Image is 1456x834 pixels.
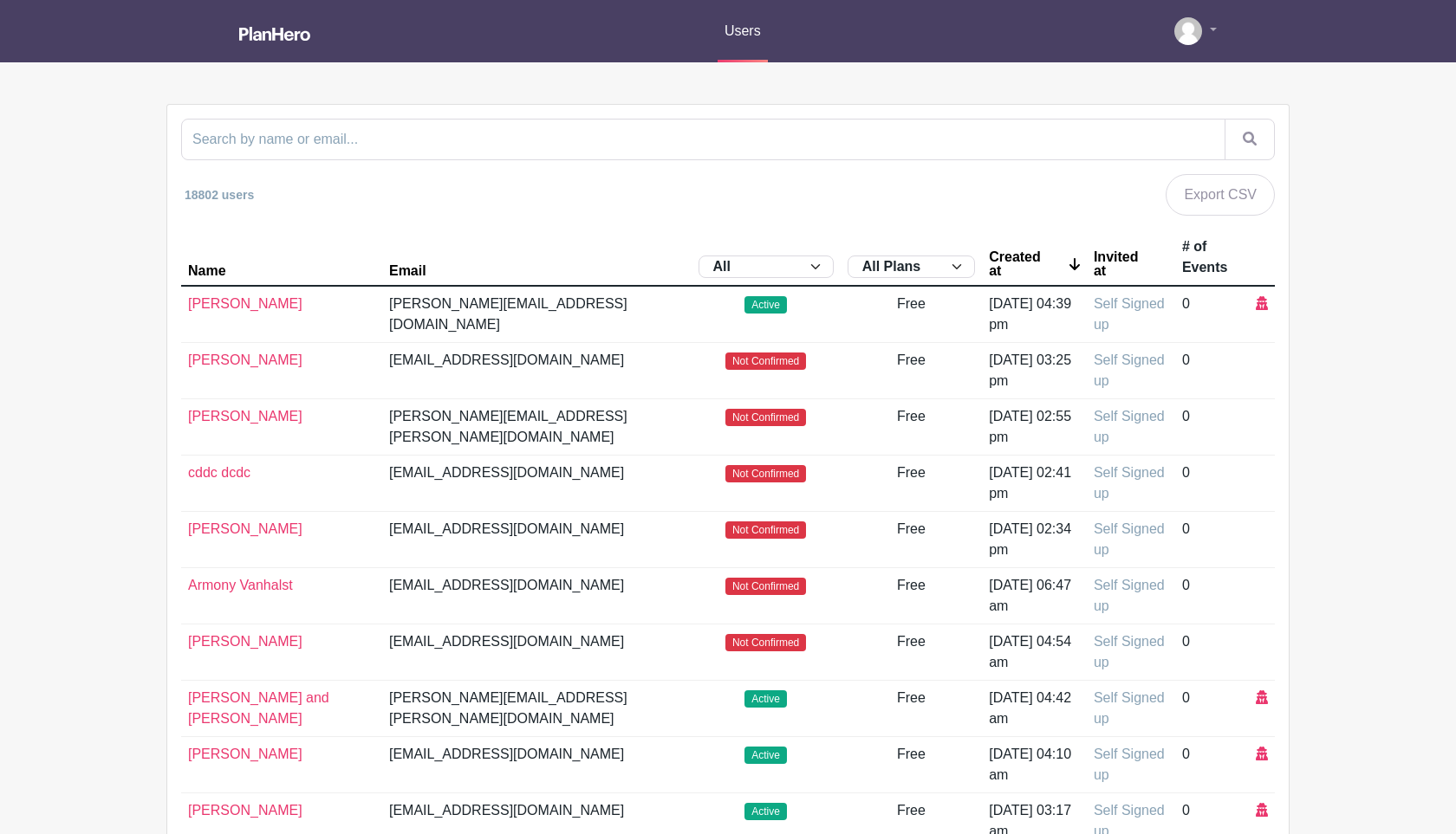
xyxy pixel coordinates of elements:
th: # of Events [1175,230,1249,286]
div: Name [188,264,226,278]
a: [PERSON_NAME] [188,352,302,367]
span: Not Confirmed [725,465,806,482]
td: Free [841,286,983,343]
a: [PERSON_NAME] [188,634,302,649]
td: [DATE] 04:42 am [982,681,1087,737]
span: Not Confirmed [725,352,806,370]
span: Active [744,690,786,708]
td: [DATE] 02:41 pm [982,456,1087,512]
td: Free [841,343,983,399]
span: Active [744,296,786,314]
td: [EMAIL_ADDRESS][DOMAIN_NAME] [382,737,692,793]
input: Search by name or email... [181,119,1225,160]
td: Free [841,624,983,681]
td: [EMAIL_ADDRESS][DOMAIN_NAME] [382,624,692,681]
span: Active [744,803,786,820]
a: cddc dcdc [188,465,250,480]
a: Created at [989,250,1080,278]
span: Self Signed up [1094,747,1165,782]
td: [PERSON_NAME][EMAIL_ADDRESS][DOMAIN_NAME] [382,286,692,343]
span: Self Signed up [1094,409,1165,444]
img: logo_white-6c42ec7e38ccf1d336a20a19083b03d10ae64f83f12c07503d8b9e83406b4c7d.svg [239,27,310,41]
span: Self Signed up [1094,296,1165,332]
td: 0 [1175,456,1249,512]
td: [EMAIL_ADDRESS][DOMAIN_NAME] [382,343,692,399]
td: [DATE] 04:39 pm [982,286,1087,343]
div: Created at [989,250,1056,278]
a: Invited at [1094,250,1168,278]
span: Self Signed up [1094,521,1165,557]
a: [PERSON_NAME] and [PERSON_NAME] [188,690,329,726]
span: Self Signed up [1094,465,1165,501]
td: Free [841,681,983,737]
td: [PERSON_NAME][EMAIL_ADDRESS][PERSON_NAME][DOMAIN_NAME] [382,399,692,456]
td: [DATE] 02:55 pm [982,399,1087,456]
div: Invited at [1094,250,1154,278]
a: Armony Vanhalst [188,578,293,592]
span: Active [744,747,786,764]
td: [DATE] 03:25 pm [982,343,1087,399]
small: 18802 users [185,188,254,202]
td: 0 [1175,681,1249,737]
span: Not Confirmed [725,634,806,651]
td: Free [841,737,983,793]
td: 0 [1175,624,1249,681]
td: Free [841,399,983,456]
a: Export CSV [1166,174,1275,216]
td: [DATE] 06:47 am [982,568,1087,624]
span: Self Signed up [1094,634,1165,669]
td: [EMAIL_ADDRESS][DOMAIN_NAME] [382,456,692,512]
td: 0 [1175,737,1249,793]
span: Not Confirmed [725,578,806,595]
td: [DATE] 02:34 pm [982,512,1087,568]
td: [EMAIL_ADDRESS][DOMAIN_NAME] [382,568,692,624]
td: [PERSON_NAME][EMAIL_ADDRESS][PERSON_NAME][DOMAIN_NAME] [382,681,692,737]
span: Not Confirmed [725,409,806,426]
td: Free [841,512,983,568]
img: default-ce2991bfa6775e67f084385cd625a349d9dcbb7a52a09fb2fda1e96e2d18dcdb.png [1174,17,1202,45]
div: Email [389,264,426,278]
a: [PERSON_NAME] [188,747,302,761]
td: 0 [1175,286,1249,343]
a: [PERSON_NAME] [188,803,302,818]
td: [EMAIL_ADDRESS][DOMAIN_NAME] [382,512,692,568]
a: Name [188,264,375,278]
td: 0 [1175,512,1249,568]
span: Users [725,23,761,38]
td: Free [841,456,983,512]
span: Self Signed up [1094,578,1165,613]
a: [PERSON_NAME] [188,521,302,536]
td: 0 [1175,568,1249,624]
td: [DATE] 04:10 am [982,737,1087,793]
span: Not Confirmed [725,521,806,539]
td: 0 [1175,399,1249,456]
a: [PERSON_NAME] [188,409,302,423]
span: Self Signed up [1094,690,1165,726]
td: Free [841,568,983,624]
a: Email [389,264,685,278]
td: 0 [1175,343,1249,399]
span: Self Signed up [1094,352,1165,388]
td: [DATE] 04:54 am [982,624,1087,681]
a: [PERSON_NAME] [188,296,302,311]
